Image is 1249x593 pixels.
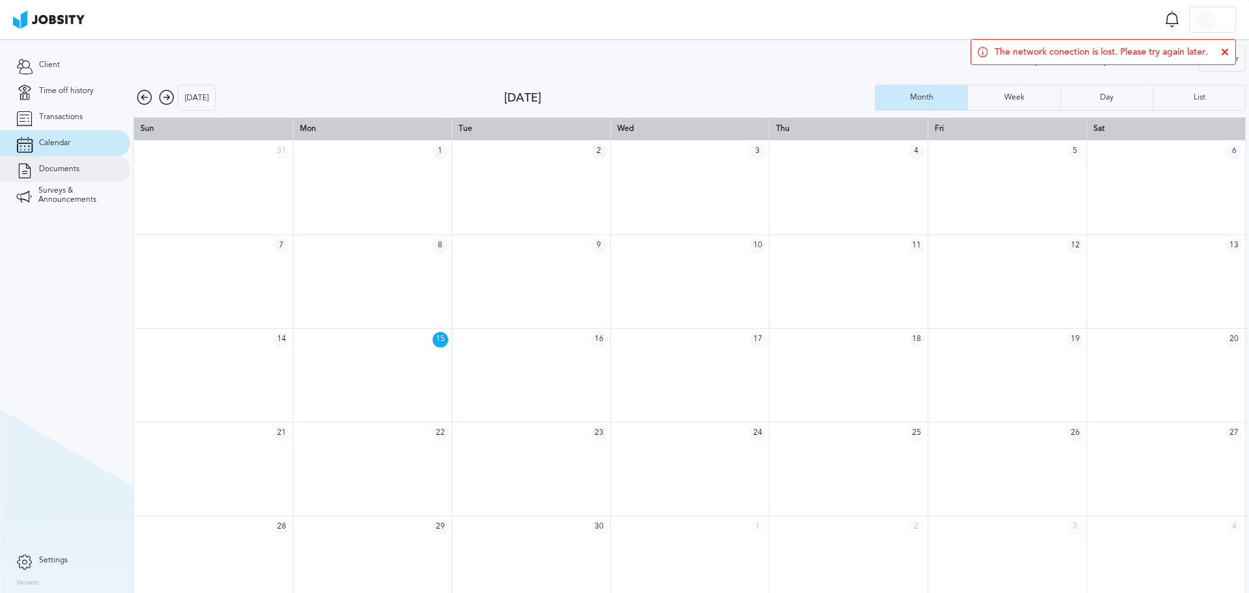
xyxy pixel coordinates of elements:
[776,124,790,133] span: Thu
[1226,238,1242,254] span: 13
[591,426,607,441] span: 23
[909,519,924,535] span: 2
[38,186,114,204] span: Surveys & Announcements
[1153,85,1246,111] button: List
[591,238,607,254] span: 9
[875,85,967,111] button: Month
[1187,93,1212,102] div: List
[967,85,1060,111] button: Week
[39,113,83,122] span: Transactions
[178,85,216,111] button: [DATE]
[995,47,1208,57] span: The network conection is lost. Please try again later.
[300,124,316,133] span: Mon
[1068,519,1083,535] span: 3
[904,93,940,102] div: Month
[935,124,944,133] span: Fri
[433,332,448,348] span: 15
[750,144,766,159] span: 3
[1060,85,1153,111] button: Day
[504,91,875,105] div: [DATE]
[1226,426,1242,441] span: 27
[1226,519,1242,535] span: 4
[178,85,215,111] div: [DATE]
[1094,93,1120,102] div: Day
[39,556,68,565] span: Settings
[998,93,1031,102] div: Week
[591,144,607,159] span: 2
[274,238,289,254] span: 7
[39,87,94,96] span: Time off history
[274,426,289,441] span: 21
[1068,238,1083,254] span: 12
[16,579,40,587] label: Version:
[909,144,924,159] span: 4
[13,10,85,29] img: ab4bad089aa723f57921c736e9817d99.png
[433,426,448,441] span: 22
[274,519,289,535] span: 28
[591,332,607,348] span: 16
[617,124,634,133] span: Wed
[433,144,448,159] span: 1
[1226,332,1242,348] span: 20
[750,238,766,254] span: 10
[459,124,472,133] span: Tue
[1068,426,1083,441] span: 26
[1068,332,1083,348] span: 19
[39,165,79,174] span: Documents
[433,519,448,535] span: 29
[750,426,766,441] span: 24
[1068,144,1083,159] span: 5
[1094,124,1105,133] span: Sat
[141,124,154,133] span: Sun
[909,238,924,254] span: 11
[274,144,289,159] span: 31
[909,426,924,441] span: 25
[433,238,448,254] span: 8
[750,519,766,535] span: 1
[909,332,924,348] span: 18
[591,519,607,535] span: 30
[274,332,289,348] span: 14
[1226,144,1242,159] span: 6
[750,332,766,348] span: 17
[39,61,60,70] span: Client
[1198,46,1246,72] button: Filter
[39,139,70,148] span: Calendar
